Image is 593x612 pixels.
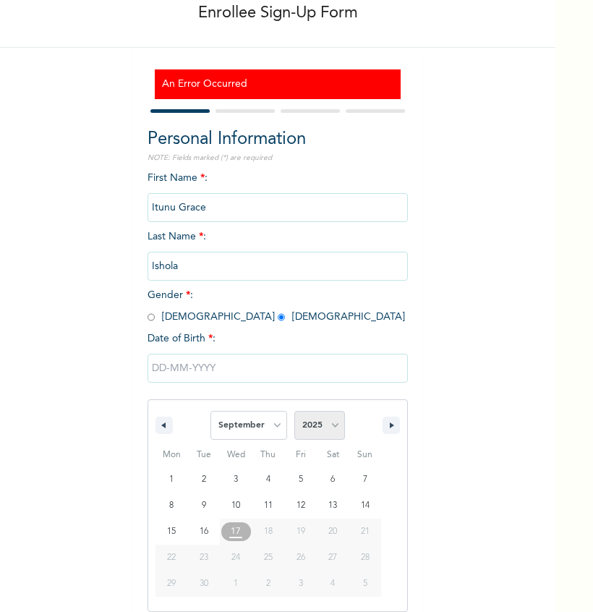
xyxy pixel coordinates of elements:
span: Gender : [DEMOGRAPHIC_DATA] [DEMOGRAPHIC_DATA] [148,290,405,322]
button: 14 [349,493,381,519]
span: 7 [363,467,367,493]
span: 13 [328,493,337,519]
span: 30 [200,571,208,597]
span: Thu [252,443,285,467]
button: 3 [220,467,252,493]
button: 25 [252,545,285,571]
h3: An Error Occurred [162,77,393,92]
span: Wed [220,443,252,467]
button: 20 [317,519,349,545]
button: 15 [155,519,188,545]
span: Fri [284,443,317,467]
span: 15 [167,519,176,545]
button: 2 [188,467,221,493]
button: 7 [349,467,381,493]
span: 24 [231,545,240,571]
span: 19 [296,519,305,545]
button: 8 [155,493,188,519]
input: DD-MM-YYYY [148,354,408,383]
span: 12 [296,493,305,519]
button: 21 [349,519,381,545]
span: 9 [202,493,206,519]
span: 26 [296,545,305,571]
span: 11 [264,493,273,519]
span: 22 [167,545,176,571]
span: 1 [169,467,174,493]
h2: Personal Information [148,127,408,153]
span: Tue [188,443,221,467]
span: 18 [264,519,273,545]
span: Date of Birth : [148,331,216,347]
button: 30 [188,571,221,597]
span: 16 [200,519,208,545]
span: 23 [200,545,208,571]
button: 23 [188,545,221,571]
input: Enter your last name [148,252,408,281]
button: 24 [220,545,252,571]
button: 13 [317,493,349,519]
button: 19 [284,519,317,545]
span: 20 [328,519,337,545]
button: 5 [284,467,317,493]
span: 27 [328,545,337,571]
span: 8 [169,493,174,519]
button: 27 [317,545,349,571]
span: 25 [264,545,273,571]
button: 18 [252,519,285,545]
button: 9 [188,493,221,519]
span: 28 [361,545,370,571]
button: 11 [252,493,285,519]
button: 22 [155,545,188,571]
p: Enrollee Sign-Up Form [198,1,358,25]
button: 12 [284,493,317,519]
input: Enter your first name [148,193,408,222]
span: 10 [231,493,240,519]
button: 16 [188,519,221,545]
button: 17 [220,519,252,545]
button: 28 [349,545,381,571]
button: 6 [317,467,349,493]
span: 14 [361,493,370,519]
span: 2 [202,467,206,493]
p: NOTE: Fields marked (*) are required [148,153,408,163]
span: 6 [330,467,335,493]
button: 4 [252,467,285,493]
span: 5 [299,467,303,493]
button: 29 [155,571,188,597]
span: Mon [155,443,188,467]
span: Last Name : [148,231,408,271]
button: 1 [155,467,188,493]
span: Sun [349,443,381,467]
button: 26 [284,545,317,571]
span: 3 [234,467,238,493]
span: Sat [317,443,349,467]
span: 17 [231,519,241,545]
button: 10 [220,493,252,519]
span: 21 [361,519,370,545]
span: First Name : [148,173,408,213]
span: 4 [266,467,270,493]
span: 29 [167,571,176,597]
